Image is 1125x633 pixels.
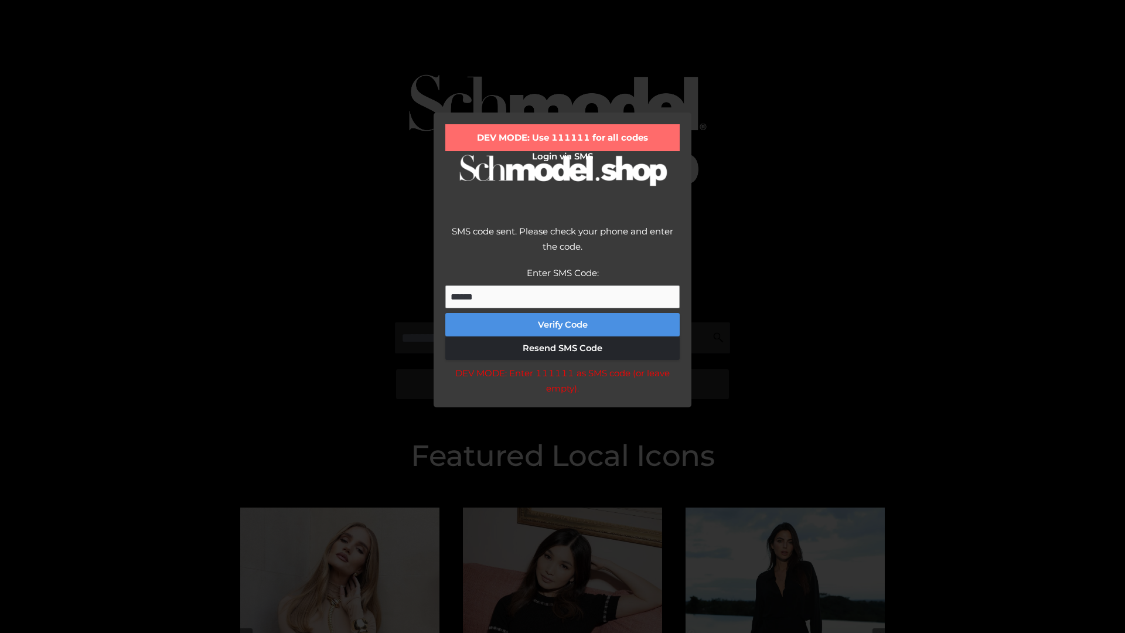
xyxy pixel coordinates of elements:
[445,224,680,266] div: SMS code sent. Please check your phone and enter the code.
[527,267,599,278] label: Enter SMS Code:
[445,366,680,396] div: DEV MODE: Enter 111111 as SMS code (or leave empty).
[445,336,680,360] button: Resend SMS Code
[445,313,680,336] button: Verify Code
[445,124,680,151] div: DEV MODE: Use 111111 for all codes
[445,151,680,162] h2: Login via SMS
